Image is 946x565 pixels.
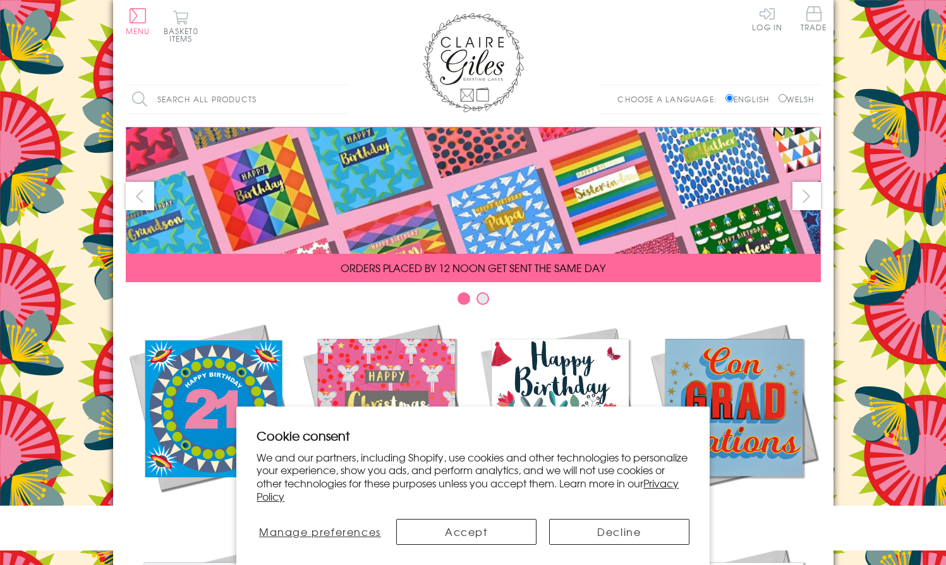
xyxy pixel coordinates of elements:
[801,6,827,31] span: Trade
[725,94,734,102] input: English
[126,321,300,519] a: New Releases
[126,8,150,35] button: Menu
[164,10,198,42] button: Basket0 items
[257,519,383,545] button: Manage preferences
[725,93,775,105] label: English
[396,519,537,545] button: Accept
[476,292,489,305] button: Carousel Page 2
[423,13,524,112] img: Claire Giles Greetings Cards
[334,85,347,114] input: Search
[300,321,473,519] a: Christmas
[126,85,347,114] input: Search all products
[169,25,198,44] span: 0 items
[752,6,782,31] a: Log In
[647,321,821,519] a: Academic
[779,94,787,102] input: Welsh
[701,504,767,519] span: Academic
[792,182,821,210] button: next
[617,93,723,105] p: Choose a language:
[458,292,470,305] button: Carousel Page 1 (Current Slide)
[126,25,150,37] span: Menu
[549,519,689,545] button: Decline
[126,182,154,210] button: prev
[126,292,821,311] div: Carousel Pagination
[341,260,605,275] span: ORDERS PLACED BY 12 NOON GET SENT THE SAME DAY
[259,524,381,539] span: Manage preferences
[257,451,689,503] p: We and our partners, including Shopify, use cookies and other technologies to personalize your ex...
[171,504,253,519] span: New Releases
[801,6,827,33] a: Trade
[257,427,689,444] h2: Cookie consent
[473,321,647,519] a: Birthdays
[779,93,815,105] label: Welsh
[257,475,679,504] a: Privacy Policy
